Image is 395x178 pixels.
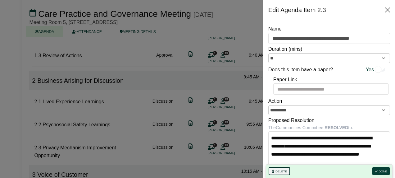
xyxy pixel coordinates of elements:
button: Done [372,167,390,175]
label: Duration (mins) [268,45,302,53]
button: Delete [269,167,290,175]
span: Yes [366,66,374,74]
label: Action [268,97,282,105]
button: Close [383,5,393,15]
label: Name [268,25,282,33]
label: Paper Link [273,76,297,84]
div: The Communities Committee to: [268,124,390,131]
div: Edit Agenda Item 2.3 [268,5,326,15]
b: RESOLVED [325,125,348,130]
label: Proposed Resolution [268,116,315,124]
label: Does this item have a paper? [268,66,333,74]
